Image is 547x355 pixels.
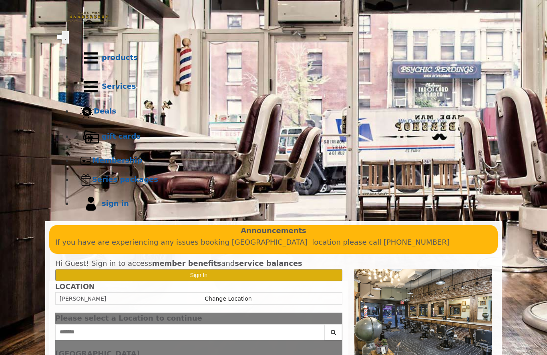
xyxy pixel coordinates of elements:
img: Made Man Barbershop logo [57,4,121,30]
a: Productsproducts [73,44,490,72]
img: sign in [80,193,102,215]
b: Series packages [92,175,158,183]
input: menu toggle [57,34,62,40]
p: If you have are experiencing any issues booking [GEOGRAPHIC_DATA] location please call [PHONE_NUM... [55,237,492,248]
img: Membership [80,155,92,167]
button: close dialog [330,316,342,321]
b: Services [102,82,136,90]
b: Announcements [241,225,306,237]
b: Membership [92,156,142,164]
img: Products [80,47,102,69]
span: . [64,33,66,41]
b: products [102,53,138,62]
a: Series packagesSeries packages [73,170,490,189]
img: Gift cards [80,126,102,148]
b: gift cards [102,132,141,140]
a: MembershipMembership [73,151,490,170]
div: Hi Guest! Sign in to access and [55,258,342,269]
a: DealsDeals [73,101,490,122]
span: Please select a Location to continue [55,314,202,322]
div: Center Select [55,324,342,344]
input: Search Center [55,324,325,340]
img: Services [80,76,102,98]
a: ServicesServices [73,72,490,101]
b: member benefits [152,259,221,267]
img: Deals [80,105,94,119]
b: LOCATION [55,283,95,291]
a: Change Location [205,295,251,302]
b: service balances [235,259,302,267]
button: menu toggle [62,31,69,44]
b: Deals [94,107,116,115]
a: Gift cardsgift cards [73,122,490,151]
img: Series packages [80,174,92,186]
b: sign in [102,199,129,207]
i: Search button [329,329,338,335]
a: sign insign in [73,189,490,218]
span: [PERSON_NAME] [60,295,106,302]
button: Sign In [55,269,342,281]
